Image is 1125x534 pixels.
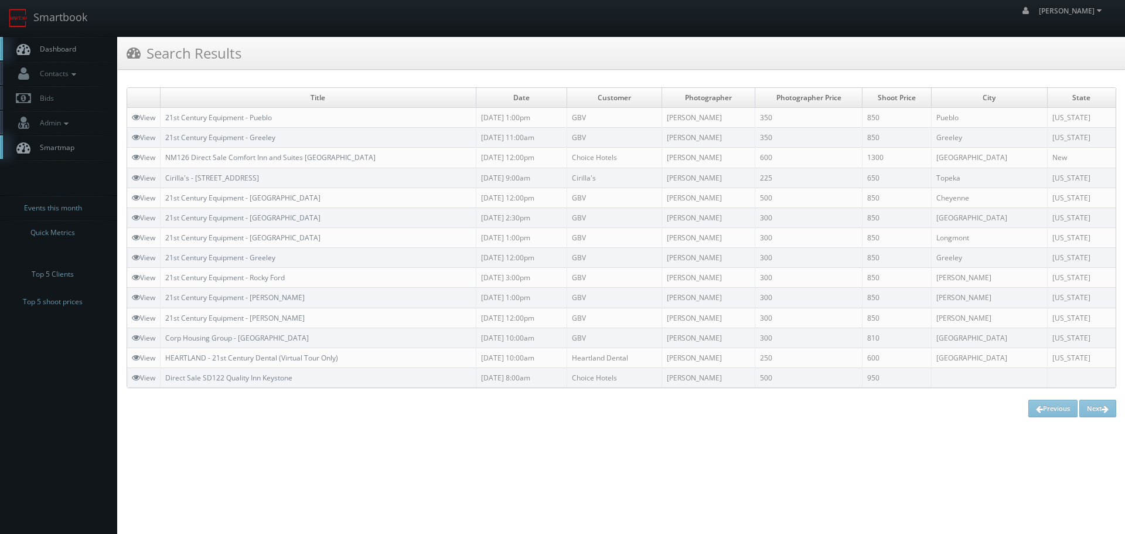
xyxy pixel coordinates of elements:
td: Choice Hotels [567,148,662,168]
a: View [132,193,155,203]
td: [US_STATE] [1047,248,1116,268]
a: 21st Century Equipment - Greeley [165,132,275,142]
td: Photographer Price [755,88,862,108]
td: GBV [567,227,662,247]
td: [PERSON_NAME] [662,268,755,288]
td: [DATE] 3:00pm [476,268,567,288]
a: 21st Century Equipment - [PERSON_NAME] [165,292,305,302]
td: [US_STATE] [1047,227,1116,247]
td: 650 [862,168,932,188]
td: New [1047,148,1116,168]
span: Contacts [34,69,79,79]
td: Cirilla's [567,168,662,188]
td: Title [161,88,476,108]
span: Bids [34,93,54,103]
td: 500 [755,188,862,208]
td: [US_STATE] [1047,348,1116,368]
span: Admin [34,118,71,128]
td: [DATE] 1:00pm [476,108,567,128]
td: [PERSON_NAME] [931,288,1047,308]
a: 21st Century Equipment - Rocky Ford [165,273,285,283]
td: Photographer [662,88,755,108]
td: Topeka [931,168,1047,188]
td: GBV [567,308,662,328]
td: [PERSON_NAME] [931,268,1047,288]
td: GBV [567,268,662,288]
td: [PERSON_NAME] [662,128,755,148]
td: 600 [862,348,932,368]
td: [PERSON_NAME] [662,328,755,348]
a: View [132,273,155,283]
td: Date [476,88,567,108]
span: Smartmap [34,142,74,152]
span: [PERSON_NAME] [1039,6,1105,16]
td: City [931,88,1047,108]
a: 21st Century Equipment - Greeley [165,253,275,263]
td: [DATE] 10:00am [476,348,567,368]
a: View [132,353,155,363]
td: 225 [755,168,862,188]
td: [DATE] 9:00am [476,168,567,188]
td: Pueblo [931,108,1047,128]
a: View [132,233,155,243]
td: [US_STATE] [1047,208,1116,227]
span: Top 5 Clients [32,268,74,280]
a: View [132,253,155,263]
td: 300 [755,248,862,268]
span: Dashboard [34,44,76,54]
a: View [132,213,155,223]
td: 300 [755,288,862,308]
td: [US_STATE] [1047,328,1116,348]
td: GBV [567,208,662,227]
td: [DATE] 10:00am [476,328,567,348]
td: [PERSON_NAME] [662,248,755,268]
a: HEARTLAND - 21st Century Dental (Virtual Tour Only) [165,353,338,363]
td: [US_STATE] [1047,308,1116,328]
td: Shoot Price [862,88,932,108]
td: [DATE] 12:00pm [476,308,567,328]
td: [US_STATE] [1047,268,1116,288]
td: 300 [755,328,862,348]
a: View [132,173,155,183]
td: GBV [567,108,662,128]
td: GBV [567,288,662,308]
a: View [132,292,155,302]
a: Corp Housing Group - [GEOGRAPHIC_DATA] [165,333,309,343]
a: NM126 Direct Sale Comfort Inn and Suites [GEOGRAPHIC_DATA] [165,152,376,162]
td: 250 [755,348,862,368]
span: Quick Metrics [30,227,75,239]
a: 21st Century Equipment - [GEOGRAPHIC_DATA] [165,193,321,203]
td: GBV [567,248,662,268]
img: smartbook-logo.png [9,9,28,28]
td: GBV [567,188,662,208]
td: [DATE] 2:30pm [476,208,567,227]
td: [US_STATE] [1047,128,1116,148]
a: View [132,373,155,383]
td: [PERSON_NAME] [662,148,755,168]
td: 300 [755,308,862,328]
td: 300 [755,227,862,247]
td: 850 [862,288,932,308]
td: [DATE] 12:00pm [476,248,567,268]
td: 850 [862,308,932,328]
h3: Search Results [127,43,241,63]
td: Choice Hotels [567,368,662,387]
td: 810 [862,328,932,348]
td: Customer [567,88,662,108]
td: Heartland Dental [567,348,662,368]
td: 850 [862,208,932,227]
td: [PERSON_NAME] [662,348,755,368]
td: [PERSON_NAME] [662,288,755,308]
td: 850 [862,268,932,288]
td: [US_STATE] [1047,288,1116,308]
td: [GEOGRAPHIC_DATA] [931,208,1047,227]
td: [DATE] 1:00pm [476,227,567,247]
td: [DATE] 1:00pm [476,288,567,308]
td: 850 [862,248,932,268]
td: 850 [862,227,932,247]
span: Top 5 shoot prices [23,296,83,308]
td: [DATE] 12:00pm [476,148,567,168]
td: 300 [755,208,862,227]
td: 500 [755,368,862,387]
td: [PERSON_NAME] [931,308,1047,328]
